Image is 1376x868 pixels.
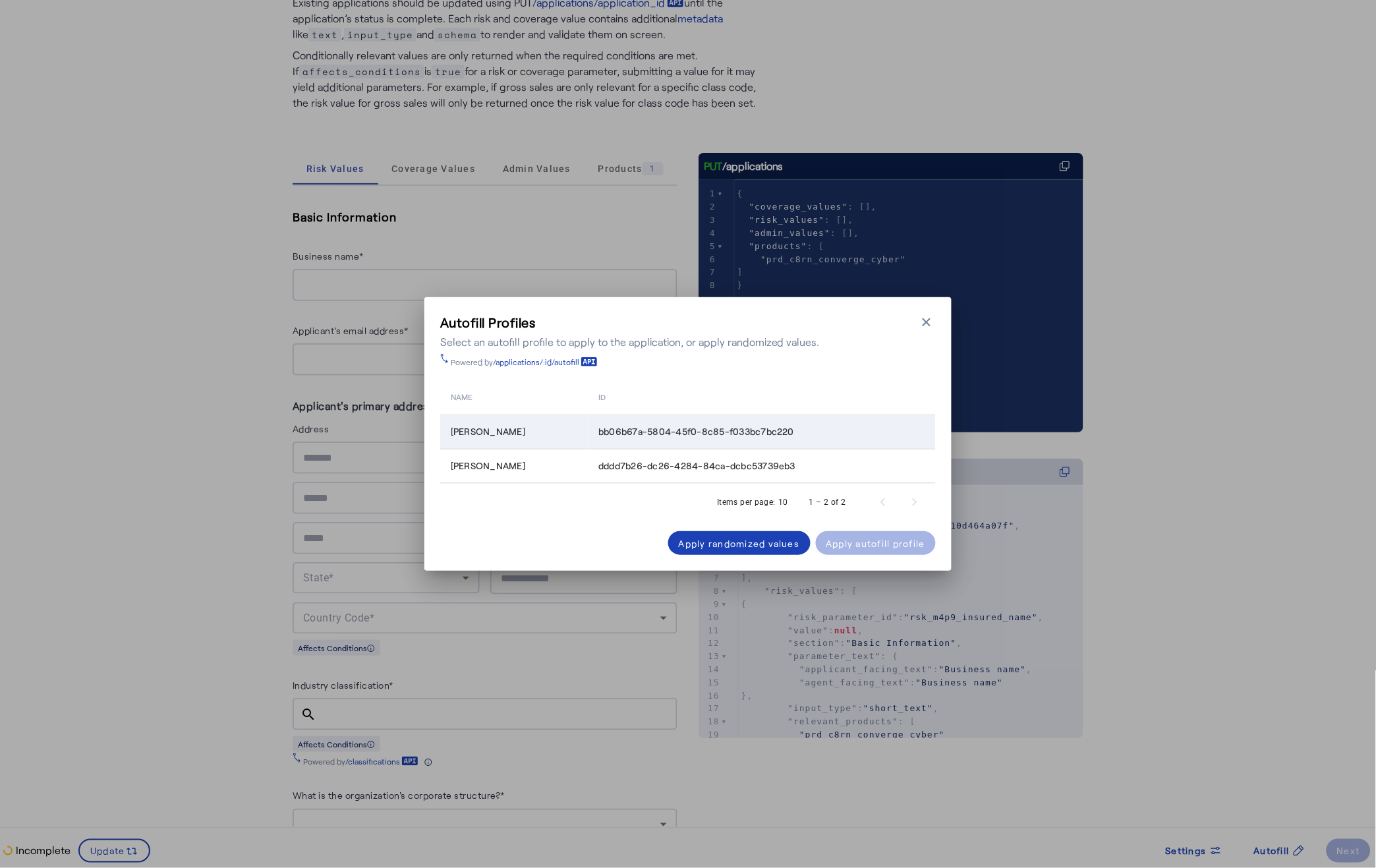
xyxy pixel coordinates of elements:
span: id [598,390,606,403]
div: Items per page: [717,496,776,509]
a: /applications/:id/autofill [493,357,598,367]
div: Apply randomized values [679,536,800,550]
span: [PERSON_NAME] [451,425,525,438]
div: 10 [778,496,788,509]
span: name [451,390,473,403]
span: dddd7b26-dc26-4284-84ca-dcbc53739eb3 [598,459,795,473]
div: 1 – 2 of 2 [809,496,846,509]
button: Apply randomized values [668,531,811,555]
table: Table view of all quotes submitted by your platform [440,378,936,484]
div: Powered by [451,357,598,367]
div: Select an autofill profile to apply to the application, or apply randomized values. [440,334,820,350]
span: bb06b67a-5804-45f0-8c85-f033bc7bc220 [598,425,794,438]
h3: Autofill Profiles [440,313,820,332]
span: [PERSON_NAME] [451,459,525,473]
